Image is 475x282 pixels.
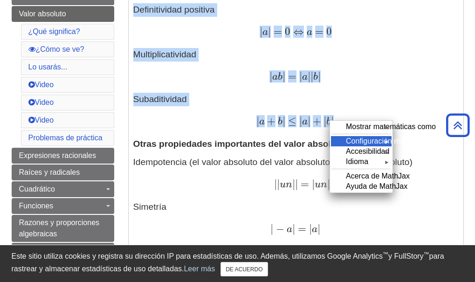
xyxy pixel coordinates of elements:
font: Idioma [346,158,368,165]
font: ™ [383,251,388,257]
font: Este sitio utiliza cookies y registra su dirección IP para estadísticas de uso. Además, utilizamo... [12,252,383,260]
font: Mostrar matemáticas como [346,123,436,131]
font: Ayuda de MathJax [346,182,407,190]
font: DE ACUERDO [226,266,262,273]
font: ► [384,149,390,155]
button: Cerca [220,262,268,276]
font: y FullStory [388,252,424,260]
font: ► [384,138,390,145]
font: Acerca de MathJax [346,172,410,180]
font: ► [384,124,390,131]
font: para rastrear y almacenar estadísticas de uso detalladas. [12,252,444,273]
font: Accesibilidad [346,147,389,155]
a: Leer más [184,265,215,273]
font: ► [384,159,390,165]
font: ™ [424,251,429,257]
font: Configuración matemática [346,137,433,145]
